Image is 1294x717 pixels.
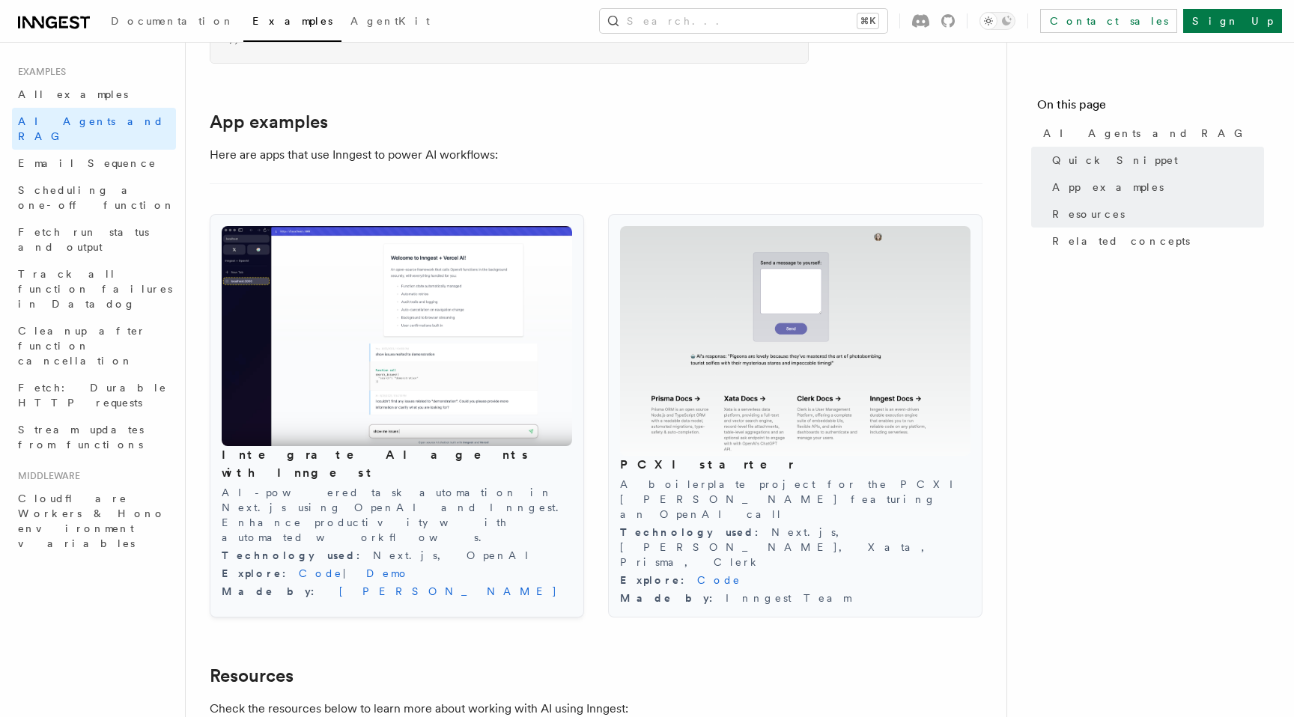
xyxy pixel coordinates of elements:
p: Here are apps that use Inngest to power AI workflows: [210,144,809,165]
a: Resources [1046,201,1264,228]
span: Documentation [111,15,234,27]
a: Code [697,574,741,586]
a: Sign Up [1183,9,1282,33]
span: AgentKit [350,15,430,27]
span: Examples [12,66,66,78]
a: [PERSON_NAME] [327,585,558,597]
span: Technology used : [222,549,373,561]
img: PCXI starter [620,226,970,457]
img: Integrate AI agents with Inngest [222,226,572,446]
span: Scheduling a one-off function [18,184,175,211]
span: AI Agents and RAG [1043,126,1251,141]
a: Cloudflare Workers & Hono environment variables [12,485,176,557]
a: Resources [210,665,294,686]
a: App examples [1046,174,1264,201]
h3: Integrate AI agents with Inngest [222,446,572,482]
button: Search...⌘K [600,9,887,33]
a: Cleanup after function cancellation [12,317,176,374]
a: Documentation [102,4,243,40]
span: Fetch: Durable HTTP requests [18,382,167,409]
a: Track all function failures in Datadog [12,260,176,317]
span: App examples [1052,180,1164,195]
a: App examples [210,112,328,132]
p: A boilerplate project for the PCXI [PERSON_NAME] featuring an OpenAI call [620,477,970,522]
h3: PCXI starter [620,456,970,474]
a: Contact sales [1040,9,1177,33]
a: Fetch run status and output [12,219,176,260]
a: Quick Snippet [1046,147,1264,174]
p: AI-powered task automation in Next.js using OpenAI and Inngest. Enhance productivity with automat... [222,485,572,545]
span: All examples [18,88,128,100]
span: Related concepts [1052,234,1190,248]
a: Fetch: Durable HTTP requests [12,374,176,416]
span: Explore : [222,567,299,579]
a: Email Sequence [12,150,176,177]
div: | [222,566,572,581]
a: Demo [366,567,410,579]
span: Explore : [620,574,697,586]
a: Code [299,567,343,579]
a: AI Agents and RAG [12,108,176,150]
button: Toggle dark mode [979,12,1015,30]
span: Made by : [620,592,726,604]
span: Made by : [222,585,327,597]
span: Fetch run status and output [18,226,149,253]
a: Scheduling a one-off function [12,177,176,219]
a: Examples [243,4,341,42]
span: AI Agents and RAG [18,115,164,142]
span: Stream updates from functions [18,424,144,451]
span: Technology used : [620,526,771,538]
span: Email Sequence [18,157,157,169]
div: Inngest Team [620,591,970,605]
a: AgentKit [341,4,439,40]
span: Middleware [12,470,80,482]
div: Next.js, [PERSON_NAME], Xata, Prisma, Clerk [620,525,970,570]
span: Examples [252,15,332,27]
span: Resources [1052,207,1125,222]
kbd: ⌘K [857,13,878,28]
a: AI Agents and RAG [1037,120,1264,147]
span: Cloudflare Workers & Hono environment variables [18,492,165,549]
div: Next.js, OpenAI [222,548,572,563]
span: Quick Snippet [1052,153,1178,168]
h4: On this page [1037,96,1264,120]
a: Stream updates from functions [12,416,176,458]
span: Track all function failures in Datadog [18,268,172,310]
a: Related concepts [1046,228,1264,254]
span: Cleanup after function cancellation [18,325,146,367]
a: All examples [12,81,176,108]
